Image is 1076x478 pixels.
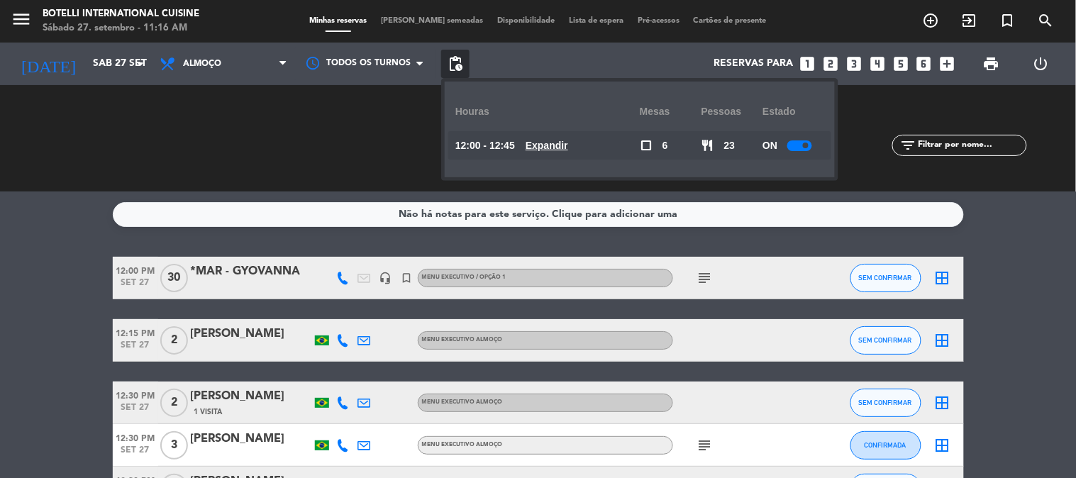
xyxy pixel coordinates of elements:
[961,12,978,29] i: exit_to_app
[374,17,490,25] span: [PERSON_NAME] semeadas
[422,399,503,405] span: MENU EXECUTIVO ALMOÇO
[697,269,714,287] i: subject
[934,332,951,349] i: border_all
[43,7,199,21] div: Botelli International Cuisine
[850,431,921,460] button: CONFIRMADA
[999,12,1016,29] i: turned_in_not
[859,399,912,406] span: SEM CONFIRMAR
[194,406,223,418] span: 1 Visita
[422,274,506,280] span: MENU EXECUTIVO / OPÇÃO 1
[640,92,701,131] div: Mesas
[845,55,863,73] i: looks_3
[401,272,414,284] i: turned_in_not
[113,403,158,419] span: set 27
[132,55,149,72] i: arrow_drop_down
[724,138,736,154] span: 23
[892,55,910,73] i: looks_5
[562,17,631,25] span: Lista de espera
[422,337,503,343] span: MENU EXECUTIVO ALMOÇO
[191,262,311,281] div: *MAR - GYOVANNA
[11,48,86,79] i: [DATE]
[868,55,887,73] i: looks_4
[850,389,921,417] button: SEM CONFIRMAR
[1032,55,1049,72] i: power_settings_new
[455,92,640,131] div: Houras
[983,55,1000,72] span: print
[915,55,933,73] i: looks_6
[697,437,714,454] i: subject
[701,92,763,131] div: pessoas
[662,138,668,154] span: 6
[631,17,687,25] span: Pré-acessos
[865,441,906,449] span: CONFIRMADA
[798,55,816,73] i: looks_one
[762,138,777,154] span: ON
[934,437,951,454] i: border_all
[934,394,951,411] i: border_all
[526,140,568,151] u: Expandir
[455,138,515,154] span: 12:00 - 12:45
[183,59,221,69] span: Almoço
[302,17,374,25] span: Minhas reservas
[850,264,921,292] button: SEM CONFIRMAR
[11,9,32,35] button: menu
[762,92,824,131] div: Estado
[113,340,158,357] span: set 27
[1038,12,1055,29] i: search
[113,262,158,278] span: 12:00 PM
[701,139,714,152] span: restaurant
[160,264,188,292] span: 30
[899,137,916,154] i: filter_list
[1016,43,1065,85] div: LOG OUT
[113,278,158,294] span: set 27
[191,430,311,448] div: [PERSON_NAME]
[191,387,311,406] div: [PERSON_NAME]
[490,17,562,25] span: Disponibilidade
[399,206,677,223] div: Não há notas para este serviço. Clique para adicionar uma
[160,326,188,355] span: 2
[11,9,32,30] i: menu
[938,55,957,73] i: add_box
[934,269,951,287] i: border_all
[923,12,940,29] i: add_circle_outline
[859,336,912,344] span: SEM CONFIRMAR
[160,431,188,460] span: 3
[916,138,1026,153] input: Filtrar por nome...
[379,272,392,284] i: headset_mic
[113,324,158,340] span: 12:15 PM
[850,326,921,355] button: SEM CONFIRMAR
[113,387,158,403] span: 12:30 PM
[191,325,311,343] div: [PERSON_NAME]
[113,429,158,445] span: 12:30 PM
[422,442,503,448] span: MENU EXECUTIVO ALMOÇO
[821,55,840,73] i: looks_two
[714,58,793,70] span: Reservas para
[859,274,912,282] span: SEM CONFIRMAR
[640,139,653,152] span: check_box_outline_blank
[447,55,464,72] span: pending_actions
[687,17,774,25] span: Cartões de presente
[43,21,199,35] div: Sábado 27. setembro - 11:16 AM
[113,445,158,462] span: set 27
[160,389,188,417] span: 2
